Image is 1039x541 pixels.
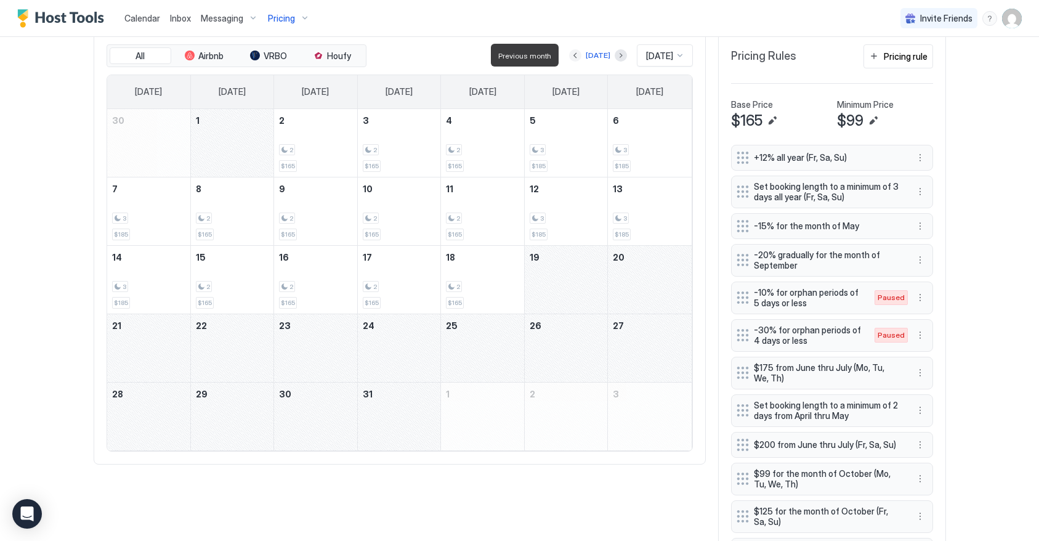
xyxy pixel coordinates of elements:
span: $185 [532,230,546,238]
span: Pricing [268,13,295,24]
span: Minimum Price [837,99,894,110]
button: Next month [615,49,627,62]
span: 25 [446,320,458,331]
a: December 22, 2025 [191,314,274,337]
span: [DATE] [386,86,413,97]
span: 31 [363,389,373,399]
span: 5 [530,115,536,126]
span: 2 [206,214,210,222]
a: Saturday [624,75,676,108]
td: December 25, 2025 [441,314,525,382]
a: Wednesday [373,75,425,108]
span: -10% for orphan periods of 5 days or less [754,287,862,309]
a: December 7, 2025 [107,177,190,200]
div: menu [913,328,928,343]
span: $185 [615,162,629,170]
span: 20 [613,252,625,262]
span: $125 for the month of October (Fr, Sa, Su) [754,506,900,527]
td: December 10, 2025 [357,177,441,245]
td: December 2, 2025 [274,109,358,177]
span: Houfy [327,51,351,62]
span: 10 [363,184,373,194]
div: menu [913,219,928,234]
span: 30 [279,389,291,399]
div: menu [982,11,997,26]
span: $185 [114,299,128,307]
button: More options [913,509,928,524]
span: 4 [446,115,452,126]
a: Inbox [170,12,191,25]
a: January 2, 2026 [525,383,608,405]
td: January 1, 2026 [441,382,525,450]
button: All [110,47,171,65]
a: December 29, 2025 [191,383,274,405]
a: Friday [540,75,592,108]
span: -30% for orphan periods of 4 days or less [754,325,862,346]
a: December 13, 2025 [608,177,691,200]
span: All [135,51,145,62]
span: 9 [279,184,285,194]
a: December 30, 2025 [274,383,357,405]
a: Monday [206,75,258,108]
span: -15% for the month of May [754,221,900,232]
button: [DATE] [584,48,612,63]
span: Paused [878,292,905,303]
a: January 1, 2026 [441,383,524,405]
span: 2 [373,214,377,222]
span: 2 [289,214,293,222]
span: 12 [530,184,539,194]
button: More options [913,403,928,418]
td: December 5, 2025 [524,109,608,177]
td: December 7, 2025 [107,177,191,245]
span: 2 [456,283,460,291]
td: December 9, 2025 [274,177,358,245]
span: [DATE] [552,86,580,97]
a: December 20, 2025 [608,246,691,269]
a: December 4, 2025 [441,109,524,132]
span: 2 [373,283,377,291]
div: tab-group [107,44,366,68]
span: 3 [613,389,619,399]
button: More options [913,437,928,452]
td: December 24, 2025 [357,314,441,382]
span: 1 [446,389,450,399]
button: More options [913,471,928,486]
span: 23 [279,320,291,331]
button: VRBO [238,47,299,65]
span: 6 [613,115,619,126]
span: 15 [196,252,206,262]
button: More options [913,184,928,199]
span: $165 [731,112,762,130]
div: -15% for the month of May menu [731,213,933,239]
span: VRBO [264,51,287,62]
span: Base Price [731,99,773,110]
div: menu [913,365,928,380]
td: December 29, 2025 [190,382,274,450]
div: -20% gradually for the month of September menu [731,244,933,277]
div: Set booking length to a minimum of 3 days all year (Fr, Sa, Su) menu [731,176,933,208]
span: Set booking length to a minimum of 2 days from April thru May [754,400,900,421]
a: December 12, 2025 [525,177,608,200]
button: More options [913,150,928,165]
span: 2 [456,146,460,154]
span: 11 [446,184,453,194]
div: $175 from June thru July (Mo, Tu, We, Th) menu [731,357,933,389]
span: 8 [196,184,201,194]
span: 2 [289,283,293,291]
span: 3 [123,283,126,291]
span: $165 [448,299,462,307]
a: December 14, 2025 [107,246,190,269]
td: December 27, 2025 [608,314,692,382]
span: $185 [615,230,629,238]
span: 22 [196,320,207,331]
a: December 6, 2025 [608,109,691,132]
div: -10% for orphan periods of 5 days or less Pausedmenu [731,282,933,314]
div: $99 for the month of October (Mo, Tu, We, Th) menu [731,463,933,495]
button: More options [913,219,928,234]
td: December 28, 2025 [107,382,191,450]
button: More options [913,365,928,380]
td: December 30, 2025 [274,382,358,450]
button: Airbnb [174,47,235,65]
div: menu [913,471,928,486]
td: December 12, 2025 [524,177,608,245]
